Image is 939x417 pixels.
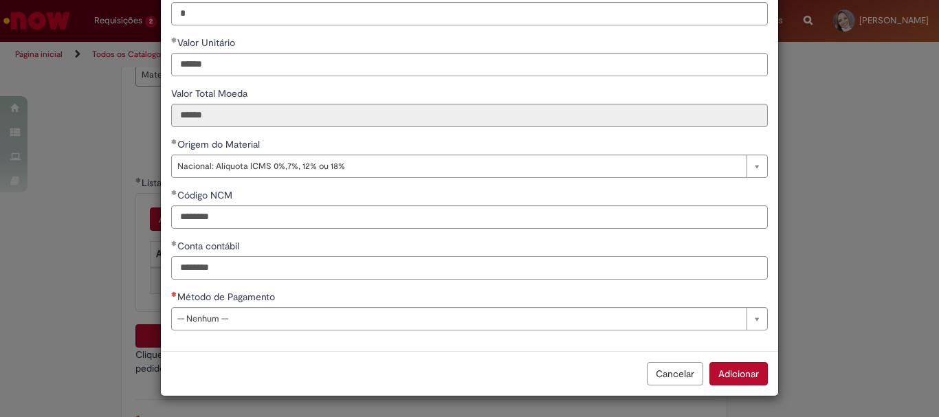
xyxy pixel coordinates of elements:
[171,104,768,127] input: Valor Total Moeda
[177,291,278,303] span: Método de Pagamento
[171,37,177,43] span: Obrigatório Preenchido
[171,240,177,246] span: Obrigatório Preenchido
[171,190,177,195] span: Obrigatório Preenchido
[709,362,768,385] button: Adicionar
[171,2,768,25] input: Quantidade
[171,87,250,100] span: Somente leitura - Valor Total Moeda
[177,240,242,252] span: Conta contábil
[171,205,768,229] input: Código NCM
[177,36,238,49] span: Valor Unitário
[171,291,177,297] span: Necessários
[177,155,740,177] span: Nacional: Alíquota ICMS 0%,7%, 12% ou 18%
[647,362,703,385] button: Cancelar
[171,256,768,280] input: Conta contábil
[171,53,768,76] input: Valor Unitário
[177,308,740,330] span: -- Nenhum --
[177,138,263,150] span: Origem do Material
[171,139,177,144] span: Obrigatório Preenchido
[177,189,235,201] span: Código NCM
